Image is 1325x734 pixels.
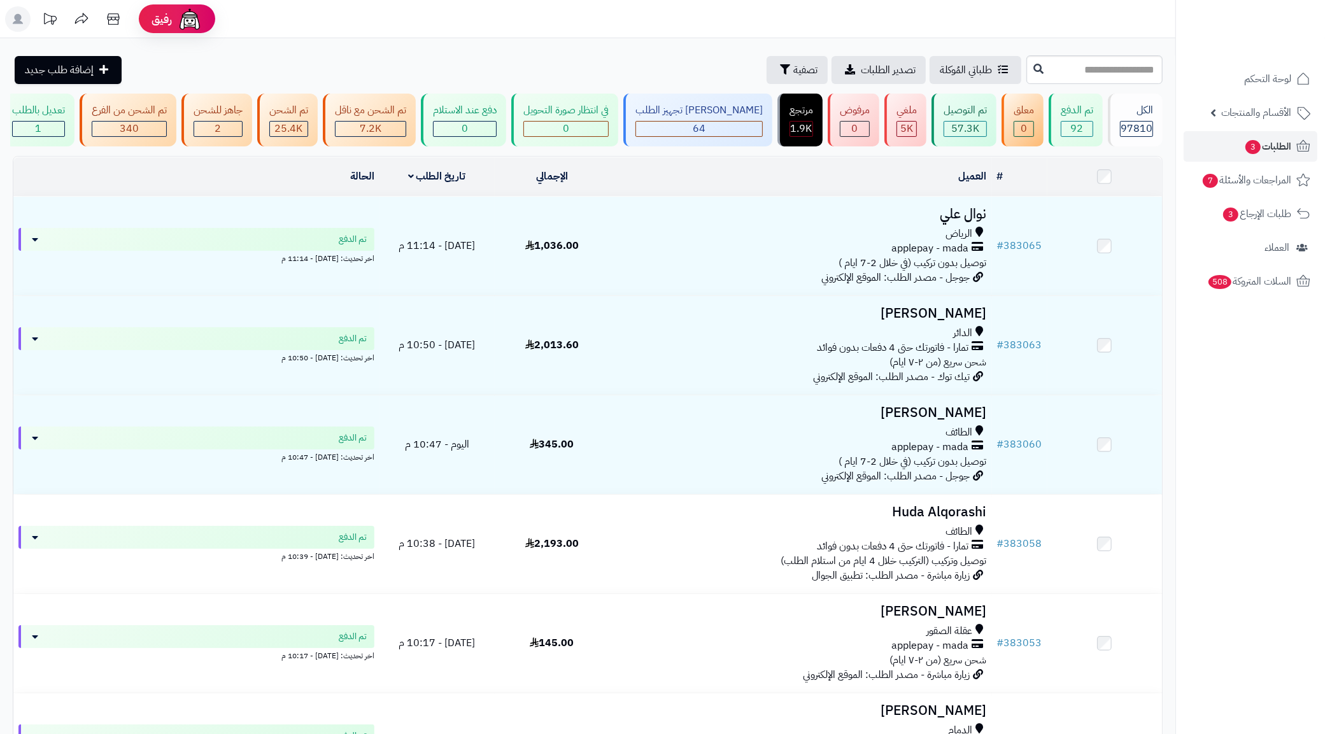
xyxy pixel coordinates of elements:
img: ai-face.png [177,6,202,32]
span: [DATE] - 11:14 م [399,238,475,253]
span: طلباتي المُوكلة [940,62,992,78]
h3: [PERSON_NAME] [614,703,987,718]
div: 0 [840,122,869,136]
span: 64 [693,121,705,136]
a: تم الشحن من الفرع 340 [77,94,179,146]
div: 5021 [897,122,916,136]
span: 0 [1021,121,1027,136]
span: توصيل وتركيب (التركيب خلال 4 ايام من استلام الطلب) [781,553,987,568]
div: تم الدفع [1061,103,1093,118]
div: تم الشحن مع ناقل [335,103,406,118]
h3: Huda Alqorashi [614,505,987,519]
div: 1 [13,122,64,136]
a: الطلبات3 [1184,131,1317,162]
span: 2 [215,121,222,136]
h3: [PERSON_NAME] [614,604,987,619]
a: طلباتي المُوكلة [930,56,1021,84]
span: 97810 [1121,121,1152,136]
a: #383065 [997,238,1042,253]
a: معلق 0 [999,94,1046,146]
a: الحالة [350,169,374,184]
div: دفع عند الاستلام [433,103,497,118]
span: تم الدفع [339,531,367,544]
div: اخر تحديث: [DATE] - 10:39 م [18,549,374,562]
span: تم الدفع [339,233,367,246]
a: تم الشحن 25.4K [255,94,320,146]
span: الأقسام والمنتجات [1221,104,1291,122]
div: 0 [434,122,496,136]
span: # [997,536,1004,551]
span: 0 [563,121,569,136]
span: 1.9K [791,121,812,136]
div: تم التوصيل [944,103,987,118]
a: [PERSON_NAME] تجهيز الطلب 64 [621,94,775,146]
span: شحن سريع (من ٢-٧ ايام) [890,355,987,370]
div: الكل [1120,103,1153,118]
a: إضافة طلب جديد [15,56,122,84]
div: اخر تحديث: [DATE] - 10:47 م [18,449,374,463]
div: 0 [524,122,608,136]
span: المراجعات والأسئلة [1201,171,1291,189]
span: 92 [1071,121,1084,136]
span: 7.2K [360,121,381,136]
a: لوحة التحكم [1184,64,1317,94]
div: 0 [1014,122,1033,136]
div: معلق [1014,103,1034,118]
span: لوحة التحكم [1244,70,1291,88]
span: تمارا - فاتورتك حتى 4 دفعات بدون فوائد [818,539,969,554]
a: # [997,169,1003,184]
span: 345.00 [530,437,574,452]
div: 25406 [270,122,308,136]
span: الدائر [954,326,973,341]
a: تم التوصيل 57.3K [929,94,999,146]
span: شحن سريع (من ٢-٧ ايام) [890,653,987,668]
a: في انتظار صورة التحويل 0 [509,94,621,146]
span: 1 [36,121,42,136]
span: 340 [120,121,139,136]
div: اخر تحديث: [DATE] - 10:17 م [18,648,374,661]
span: توصيل بدون تركيب (في خلال 2-7 ايام ) [839,454,987,469]
span: # [997,635,1004,651]
span: applepay - mada [892,639,969,653]
div: 7222 [336,122,406,136]
span: 145.00 [530,635,574,651]
a: جاهز للشحن 2 [179,94,255,146]
span: # [997,238,1004,253]
a: تحديثات المنصة [34,6,66,35]
span: جوجل - مصدر الطلب: الموقع الإلكتروني [822,469,970,484]
div: 92 [1061,122,1093,136]
span: جوجل - مصدر الطلب: الموقع الإلكتروني [822,270,970,285]
span: 57.3K [951,121,979,136]
span: [DATE] - 10:38 م [399,536,475,551]
div: 340 [92,122,166,136]
span: تصفية [793,62,818,78]
div: 64 [636,122,762,136]
span: تم الدفع [339,432,367,444]
a: تم الشحن مع ناقل 7.2K [320,94,418,146]
a: تم الدفع 92 [1046,94,1105,146]
span: 25.4K [275,121,303,136]
span: 3 [1223,208,1238,222]
a: #383060 [997,437,1042,452]
div: جاهز للشحن [194,103,243,118]
div: [PERSON_NAME] تجهيز الطلب [635,103,763,118]
a: #383063 [997,337,1042,353]
a: دفع عند الاستلام 0 [418,94,509,146]
a: #383053 [997,635,1042,651]
span: applepay - mada [892,440,969,455]
span: إضافة طلب جديد [25,62,94,78]
a: تصدير الطلبات [832,56,926,84]
span: الطائف [946,525,973,539]
span: 508 [1208,275,1231,289]
a: مرفوض 0 [825,94,882,146]
a: الكل97810 [1105,94,1165,146]
span: عقلة الصقور [927,624,973,639]
span: 3 [1245,140,1261,154]
div: 1863 [790,122,812,136]
h3: [PERSON_NAME] [614,306,987,321]
span: 1,036.00 [525,238,579,253]
a: السلات المتروكة508 [1184,266,1317,297]
span: تم الدفع [339,630,367,643]
span: زيارة مباشرة - مصدر الطلب: تطبيق الجوال [812,568,970,583]
div: في انتظار صورة التحويل [523,103,609,118]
